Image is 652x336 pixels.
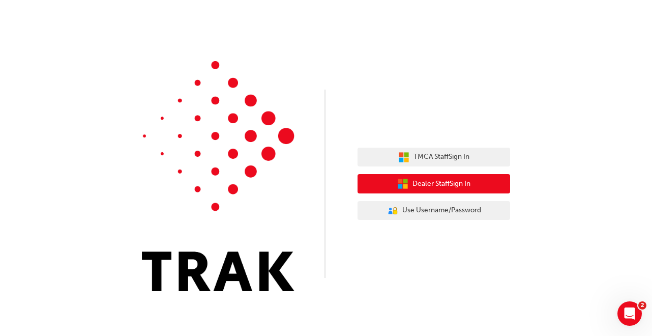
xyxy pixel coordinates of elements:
[142,61,294,291] img: Trak
[412,178,470,190] span: Dealer Staff Sign In
[358,174,510,193] button: Dealer StaffSign In
[638,301,646,310] span: 2
[358,148,510,167] button: TMCA StaffSign In
[413,151,469,163] span: TMCA Staff Sign In
[402,205,481,216] span: Use Username/Password
[617,301,642,326] iframe: Intercom live chat
[358,201,510,220] button: Use Username/Password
